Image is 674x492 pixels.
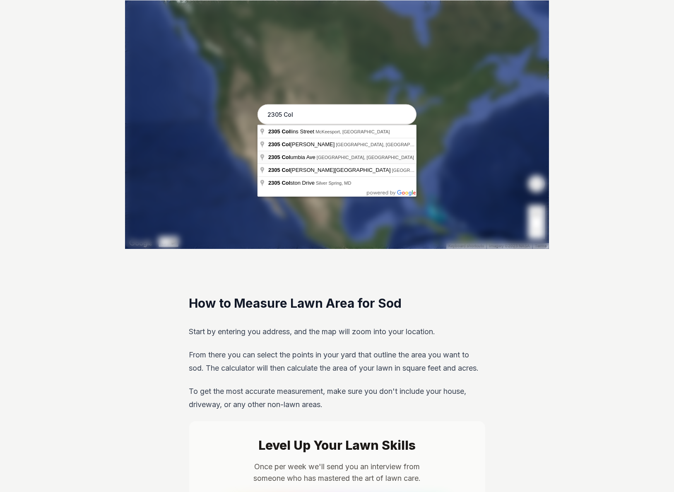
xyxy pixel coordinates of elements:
p: From there you can select the points in your yard that outline the area you want to sod. The calc... [189,348,485,375]
p: Once per week we'll send you an interview from someone who has mastered the art of lawn care. [244,461,430,484]
span: [GEOGRAPHIC_DATA], [GEOGRAPHIC_DATA] [317,155,414,160]
span: Col [282,180,291,186]
h2: Level Up Your Lawn Skills [198,438,476,453]
span: ston Drive [268,180,316,186]
span: Silver Spring, MD [316,181,351,186]
span: umbia Ave [268,154,317,160]
span: [GEOGRAPHIC_DATA], [GEOGRAPHIC_DATA] [392,168,489,173]
span: Col [282,154,291,160]
p: To get the most accurate measurement, make sure you don't include your house, driveway, or any ot... [189,385,485,411]
span: [PERSON_NAME] [268,141,336,147]
input: Enter your address to get started [258,104,416,125]
span: 2305 [268,167,280,173]
span: lins Street [268,128,315,135]
h2: How to Measure Lawn Area for Sod [189,295,485,312]
span: [GEOGRAPHIC_DATA], [GEOGRAPHIC_DATA] [336,142,433,147]
span: Col [282,167,291,173]
span: 2305 [268,128,280,135]
p: Start by entering you address, and the map will zoom into your location. [189,325,485,338]
span: [PERSON_NAME][GEOGRAPHIC_DATA] [268,167,392,173]
span: Col [282,128,291,135]
span: 2305 Col [268,141,290,147]
span: 2305 [268,154,280,160]
span: 2305 [268,180,280,186]
span: McKeesport, [GEOGRAPHIC_DATA] [315,129,390,134]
